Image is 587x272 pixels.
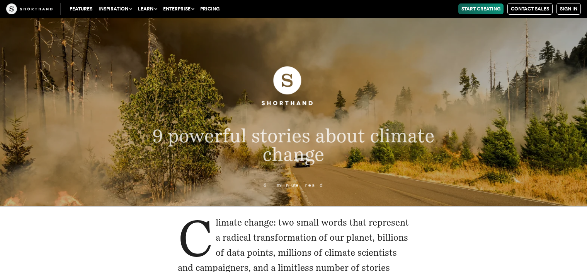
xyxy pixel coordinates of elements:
[97,183,490,188] p: 6 minute read
[160,3,197,14] button: Enterprise
[152,124,435,165] span: 9 powerful stories about climate change
[507,3,553,15] a: Contact Sales
[135,3,160,14] button: Learn
[458,3,504,14] a: Start Creating
[66,3,95,14] a: Features
[556,3,581,15] a: Sign in
[6,3,53,14] img: The Craft
[197,3,223,14] a: Pricing
[95,3,135,14] button: Inspiration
